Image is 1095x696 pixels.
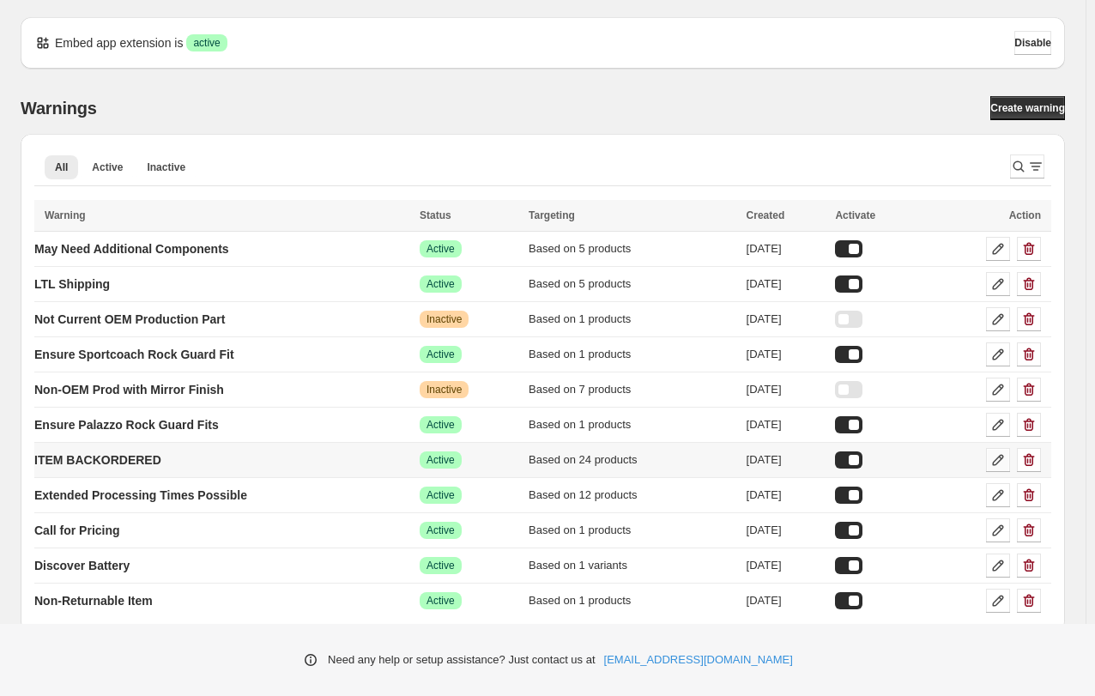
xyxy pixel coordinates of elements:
[529,311,736,328] div: Based on 1 products
[21,98,97,118] h2: Warnings
[990,96,1065,120] a: Create warning
[604,651,793,669] a: [EMAIL_ADDRESS][DOMAIN_NAME]
[747,346,826,363] div: [DATE]
[427,312,462,326] span: Inactive
[1010,154,1044,179] button: Search and filter results
[529,557,736,574] div: Based on 1 variants
[34,446,161,474] a: ITEM BACKORDERED
[45,209,86,221] span: Warning
[747,240,826,257] div: [DATE]
[1014,31,1051,55] button: Disable
[747,487,826,504] div: [DATE]
[34,481,247,509] a: Extended Processing Times Possible
[34,451,161,469] p: ITEM BACKORDERED
[55,160,68,174] span: All
[92,160,123,174] span: Active
[34,306,225,333] a: Not Current OEM Production Part
[427,383,462,396] span: Inactive
[34,341,234,368] a: Ensure Sportcoach Rock Guard Fit
[427,453,455,467] span: Active
[34,487,247,504] p: Extended Processing Times Possible
[747,311,826,328] div: [DATE]
[34,376,224,403] a: Non-OEM Prod with Mirror Finish
[427,277,455,291] span: Active
[34,557,130,574] p: Discover Battery
[747,381,826,398] div: [DATE]
[34,381,224,398] p: Non-OEM Prod with Mirror Finish
[34,275,110,293] p: LTL Shipping
[529,381,736,398] div: Based on 7 products
[529,240,736,257] div: Based on 5 products
[529,209,575,221] span: Targeting
[34,592,153,609] p: Non-Returnable Item
[427,594,455,608] span: Active
[747,209,785,221] span: Created
[747,592,826,609] div: [DATE]
[529,416,736,433] div: Based on 1 products
[835,209,875,221] span: Activate
[747,275,826,293] div: [DATE]
[193,36,220,50] span: active
[529,592,736,609] div: Based on 1 products
[427,559,455,572] span: Active
[34,240,229,257] p: May Need Additional Components
[427,418,455,432] span: Active
[420,209,451,221] span: Status
[34,587,153,614] a: Non-Returnable Item
[34,522,120,539] p: Call for Pricing
[1009,209,1041,221] span: Action
[747,557,826,574] div: [DATE]
[1014,36,1051,50] span: Disable
[747,416,826,433] div: [DATE]
[427,242,455,256] span: Active
[34,416,219,433] p: Ensure Palazzo Rock Guard Fits
[747,522,826,539] div: [DATE]
[427,348,455,361] span: Active
[34,346,234,363] p: Ensure Sportcoach Rock Guard Fit
[34,270,110,298] a: LTL Shipping
[529,346,736,363] div: Based on 1 products
[990,101,1065,115] span: Create warning
[34,235,229,263] a: May Need Additional Components
[747,451,826,469] div: [DATE]
[427,488,455,502] span: Active
[427,524,455,537] span: Active
[34,517,120,544] a: Call for Pricing
[529,275,736,293] div: Based on 5 products
[34,411,219,439] a: Ensure Palazzo Rock Guard Fits
[147,160,185,174] span: Inactive
[34,311,225,328] p: Not Current OEM Production Part
[34,552,130,579] a: Discover Battery
[55,34,183,51] p: Embed app extension is
[529,487,736,504] div: Based on 12 products
[529,451,736,469] div: Based on 24 products
[529,522,736,539] div: Based on 1 products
